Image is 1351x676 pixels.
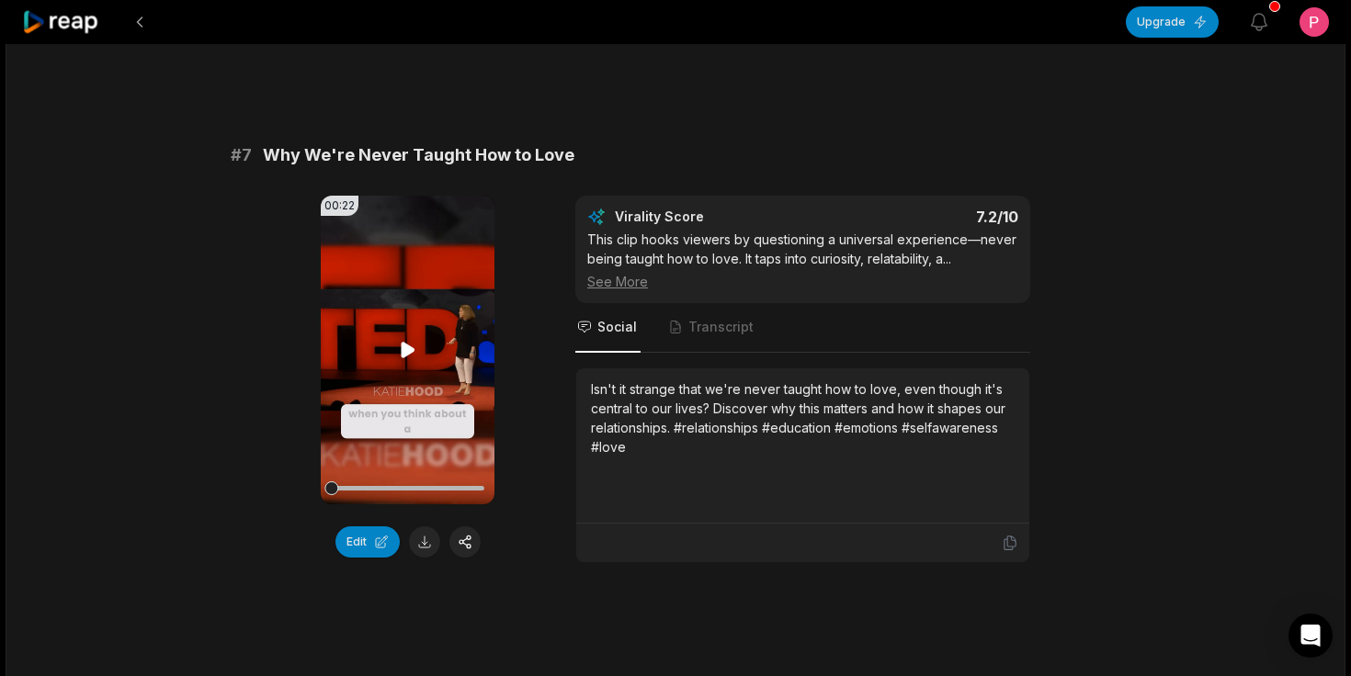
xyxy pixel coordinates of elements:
[587,272,1018,291] div: See More
[321,196,494,504] video: Your browser does not support mp4 format.
[587,230,1018,291] div: This clip hooks viewers by questioning a universal experience—never being taught how to love. It ...
[688,318,754,336] span: Transcript
[591,379,1015,456] div: Isn't it strange that we're never taught how to love, even though it's central to our lives? Disc...
[615,208,812,226] div: Virality Score
[231,142,252,168] span: # 7
[335,526,400,558] button: Edit
[1289,614,1333,658] div: Open Intercom Messenger
[1126,6,1219,38] button: Upgrade
[597,318,637,336] span: Social
[575,303,1030,353] nav: Tabs
[822,208,1019,226] div: 7.2 /10
[263,142,574,168] span: Why We're Never Taught How to Love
